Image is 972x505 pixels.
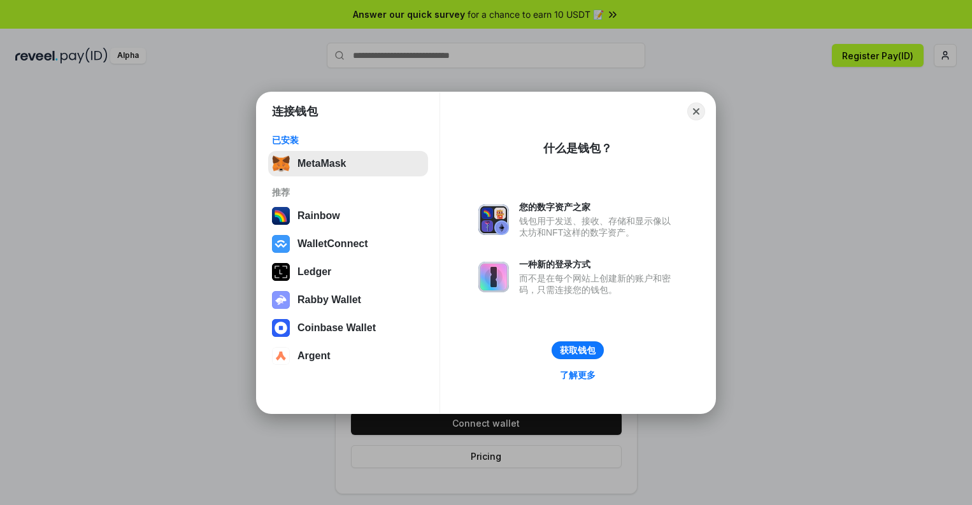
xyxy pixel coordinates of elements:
div: Rabby Wallet [297,294,361,306]
button: Rainbow [268,203,428,229]
div: 而不是在每个网站上创建新的账户和密码，只需连接您的钱包。 [519,273,677,295]
div: 您的数字资产之家 [519,201,677,213]
img: svg+xml,%3Csvg%20xmlns%3D%22http%3A%2F%2Fwww.w3.org%2F2000%2Fsvg%22%20fill%3D%22none%22%20viewBox... [272,291,290,309]
div: Rainbow [297,210,340,222]
button: Ledger [268,259,428,285]
div: MetaMask [297,158,346,169]
div: 了解更多 [560,369,596,381]
button: WalletConnect [268,231,428,257]
button: Argent [268,343,428,369]
div: 已安装 [272,134,424,146]
img: svg+xml,%3Csvg%20width%3D%2228%22%20height%3D%2228%22%20viewBox%3D%220%200%2028%2028%22%20fill%3D... [272,347,290,365]
div: 推荐 [272,187,424,198]
div: Coinbase Wallet [297,322,376,334]
h1: 连接钱包 [272,104,318,119]
button: Coinbase Wallet [268,315,428,341]
div: WalletConnect [297,238,368,250]
img: svg+xml,%3Csvg%20xmlns%3D%22http%3A%2F%2Fwww.w3.org%2F2000%2Fsvg%22%20fill%3D%22none%22%20viewBox... [478,262,509,292]
button: MetaMask [268,151,428,176]
img: svg+xml,%3Csvg%20width%3D%2228%22%20height%3D%2228%22%20viewBox%3D%220%200%2028%2028%22%20fill%3D... [272,319,290,337]
div: 一种新的登录方式 [519,259,677,270]
div: Ledger [297,266,331,278]
img: svg+xml,%3Csvg%20width%3D%2228%22%20height%3D%2228%22%20viewBox%3D%220%200%2028%2028%22%20fill%3D... [272,235,290,253]
button: Rabby Wallet [268,287,428,313]
div: Argent [297,350,331,362]
img: svg+xml,%3Csvg%20xmlns%3D%22http%3A%2F%2Fwww.w3.org%2F2000%2Fsvg%22%20width%3D%2228%22%20height%3... [272,263,290,281]
img: svg+xml,%3Csvg%20xmlns%3D%22http%3A%2F%2Fwww.w3.org%2F2000%2Fsvg%22%20fill%3D%22none%22%20viewBox... [478,204,509,235]
a: 了解更多 [552,367,603,383]
button: Close [687,103,705,120]
img: svg+xml,%3Csvg%20fill%3D%22none%22%20height%3D%2233%22%20viewBox%3D%220%200%2035%2033%22%20width%... [272,155,290,173]
div: 钱包用于发送、接收、存储和显示像以太坊和NFT这样的数字资产。 [519,215,677,238]
button: 获取钱包 [552,341,604,359]
div: 获取钱包 [560,345,596,356]
img: svg+xml,%3Csvg%20width%3D%22120%22%20height%3D%22120%22%20viewBox%3D%220%200%20120%20120%22%20fil... [272,207,290,225]
div: 什么是钱包？ [543,141,612,156]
